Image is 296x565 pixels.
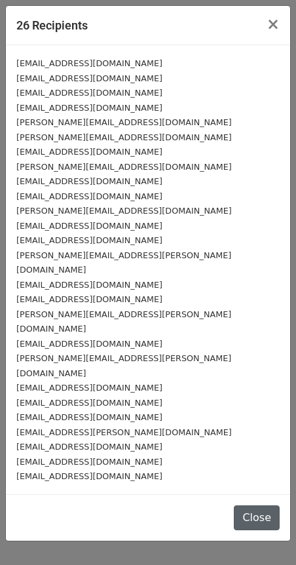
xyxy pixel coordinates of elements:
[16,471,162,481] small: [EMAIL_ADDRESS][DOMAIN_NAME]
[16,73,162,83] small: [EMAIL_ADDRESS][DOMAIN_NAME]
[16,147,162,157] small: [EMAIL_ADDRESS][DOMAIN_NAME]
[16,88,162,98] small: [EMAIL_ADDRESS][DOMAIN_NAME]
[16,16,88,34] h5: 26 Recipients
[16,353,231,378] small: [PERSON_NAME][EMAIL_ADDRESS][PERSON_NAME][DOMAIN_NAME]
[16,176,162,186] small: [EMAIL_ADDRESS][DOMAIN_NAME]
[16,250,231,275] small: [PERSON_NAME][EMAIL_ADDRESS][PERSON_NAME][DOMAIN_NAME]
[16,132,232,142] small: [PERSON_NAME][EMAIL_ADDRESS][DOMAIN_NAME]
[16,235,162,245] small: [EMAIL_ADDRESS][DOMAIN_NAME]
[16,427,232,437] small: [EMAIL_ADDRESS][PERSON_NAME][DOMAIN_NAME]
[16,412,162,422] small: [EMAIL_ADDRESS][DOMAIN_NAME]
[16,191,162,201] small: [EMAIL_ADDRESS][DOMAIN_NAME]
[16,339,162,349] small: [EMAIL_ADDRESS][DOMAIN_NAME]
[16,457,162,467] small: [EMAIL_ADDRESS][DOMAIN_NAME]
[16,206,232,216] small: [PERSON_NAME][EMAIL_ADDRESS][DOMAIN_NAME]
[16,383,162,393] small: [EMAIL_ADDRESS][DOMAIN_NAME]
[16,58,162,68] small: [EMAIL_ADDRESS][DOMAIN_NAME]
[16,162,232,172] small: [PERSON_NAME][EMAIL_ADDRESS][DOMAIN_NAME]
[231,502,296,565] iframe: Chat Widget
[267,15,280,33] span: ×
[16,103,162,113] small: [EMAIL_ADDRESS][DOMAIN_NAME]
[16,442,162,452] small: [EMAIL_ADDRESS][DOMAIN_NAME]
[256,6,290,43] button: Close
[16,294,162,304] small: [EMAIL_ADDRESS][DOMAIN_NAME]
[16,280,162,290] small: [EMAIL_ADDRESS][DOMAIN_NAME]
[16,309,231,334] small: [PERSON_NAME][EMAIL_ADDRESS][PERSON_NAME][DOMAIN_NAME]
[16,221,162,231] small: [EMAIL_ADDRESS][DOMAIN_NAME]
[16,398,162,408] small: [EMAIL_ADDRESS][DOMAIN_NAME]
[16,117,232,127] small: [PERSON_NAME][EMAIL_ADDRESS][DOMAIN_NAME]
